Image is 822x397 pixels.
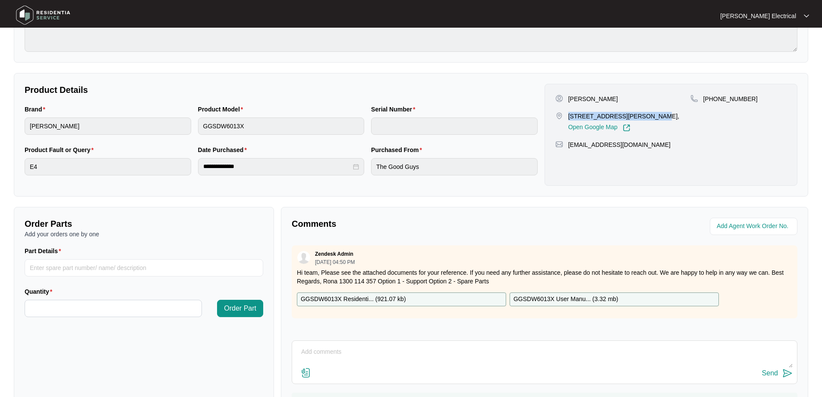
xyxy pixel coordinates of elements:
[198,105,247,114] label: Product Model
[371,158,538,175] input: Purchased From
[717,221,792,232] input: Add Agent Work Order No.
[315,251,353,257] p: Zendesk Admin
[315,260,355,265] p: [DATE] 04:50 PM
[804,14,809,18] img: dropdown arrow
[297,268,792,286] p: Hi team, Please see the attached documents for your reference. If you need any further assistance...
[25,84,538,96] p: Product Details
[25,118,191,135] input: Brand
[568,124,630,132] a: Open Google Map
[301,368,311,378] img: file-attachment-doc.svg
[25,230,263,238] p: Add your orders one by one
[25,158,191,175] input: Product Fault or Query
[224,303,256,314] span: Order Part
[555,112,563,120] img: map-pin
[568,140,671,149] p: [EMAIL_ADDRESS][DOMAIN_NAME]
[371,105,419,114] label: Serial Number
[690,95,698,102] img: map-pin
[720,12,796,20] p: [PERSON_NAME] Electrical
[301,295,406,304] p: GGSDW6013X Residenti... ( 921.07 kb )
[25,105,49,114] label: Brand
[568,95,618,103] p: [PERSON_NAME]
[25,218,263,230] p: Order Parts
[371,146,425,154] label: Purchased From
[25,146,97,154] label: Product Fault or Query
[25,287,56,296] label: Quantity
[371,118,538,135] input: Serial Number
[762,368,793,379] button: Send
[25,300,202,317] input: Quantity
[203,162,352,171] input: Date Purchased
[25,247,65,255] label: Part Details
[198,118,365,135] input: Product Model
[555,95,563,102] img: user-pin
[25,259,263,276] input: Part Details
[513,295,618,304] p: GGSDW6013X User Manu... ( 3.32 mb )
[292,218,539,230] p: Comments
[782,368,793,378] img: send-icon.svg
[623,124,630,132] img: Link-External
[198,146,250,154] label: Date Purchased
[703,95,758,103] p: [PHONE_NUMBER]
[297,251,310,264] img: user.svg
[568,112,680,121] p: [STREET_ADDRESS][PERSON_NAME],
[13,2,73,28] img: residentia service logo
[555,140,563,148] img: map-pin
[762,369,778,377] div: Send
[217,300,263,317] button: Order Part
